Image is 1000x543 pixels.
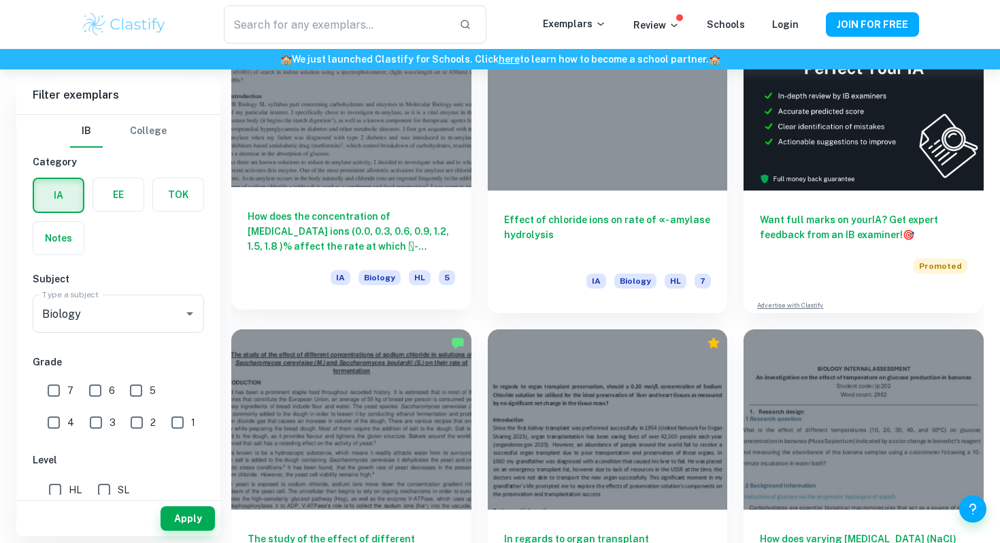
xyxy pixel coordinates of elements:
a: Want full marks on yourIA? Get expert feedback from an IB examiner!PromotedAdvertise with Clastify [744,11,984,313]
h6: Grade [33,355,204,369]
span: Promoted [914,259,967,274]
h6: Level [33,452,204,467]
img: Marked [451,336,465,350]
button: JOIN FOR FREE [826,12,919,37]
a: How does the concentration of [MEDICAL_DATA] ions (0.0, 0.3, 0.6, 0.9, 1.2, 1.5, 1.8 )% affect th... [231,11,471,313]
button: EE [93,178,144,211]
img: Clastify logo [81,11,167,38]
button: Help and Feedback [959,495,986,523]
button: College [130,115,167,148]
div: Filter type choice [70,115,167,148]
button: IA [34,179,83,212]
h6: Want full marks on your IA ? Get expert feedback from an IB examiner! [760,212,967,242]
span: HL [69,482,82,497]
h6: Effect of chloride ions on rate of ∝- amylase hydrolysis [504,212,712,257]
input: Search for any exemplars... [224,5,448,44]
span: 7 [695,274,711,289]
span: 🎯 [903,229,914,240]
h6: Category [33,154,204,169]
span: 3 [110,415,116,430]
span: Biology [359,270,401,285]
h6: Filter exemplars [16,76,220,114]
a: Schools [707,19,745,30]
img: Thumbnail [744,11,984,191]
button: IB [70,115,103,148]
span: 1 [191,415,195,430]
a: Advertise with Clastify [757,301,823,310]
span: 6 [109,383,115,398]
span: Biology [614,274,656,289]
span: 🏫 [709,54,720,65]
span: IA [586,274,606,289]
span: 4 [67,415,74,430]
span: IA [331,270,350,285]
span: 2 [150,415,156,430]
button: Apply [161,506,215,531]
button: Open [180,304,199,323]
span: 🏫 [280,54,292,65]
div: Premium [707,336,720,350]
h6: How does the concentration of [MEDICAL_DATA] ions (0.0, 0.3, 0.6, 0.9, 1.2, 1.5, 1.8 )% affect th... [248,209,455,254]
a: Login [772,19,799,30]
span: 5 [439,270,455,285]
label: Type a subject [42,289,99,300]
button: TOK [153,178,203,211]
a: Effect of chloride ions on rate of ∝- amylase hydrolysisIABiologyHL7 [488,11,728,313]
p: Review [633,18,680,33]
span: 7 [67,383,73,398]
p: Exemplars [543,16,606,31]
span: 5 [150,383,156,398]
span: HL [665,274,686,289]
a: here [499,54,520,65]
button: Notes [33,222,84,254]
span: HL [409,270,431,285]
span: SL [118,482,129,497]
h6: Subject [33,271,204,286]
h6: We just launched Clastify for Schools. Click to learn how to become a school partner. [3,52,997,67]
